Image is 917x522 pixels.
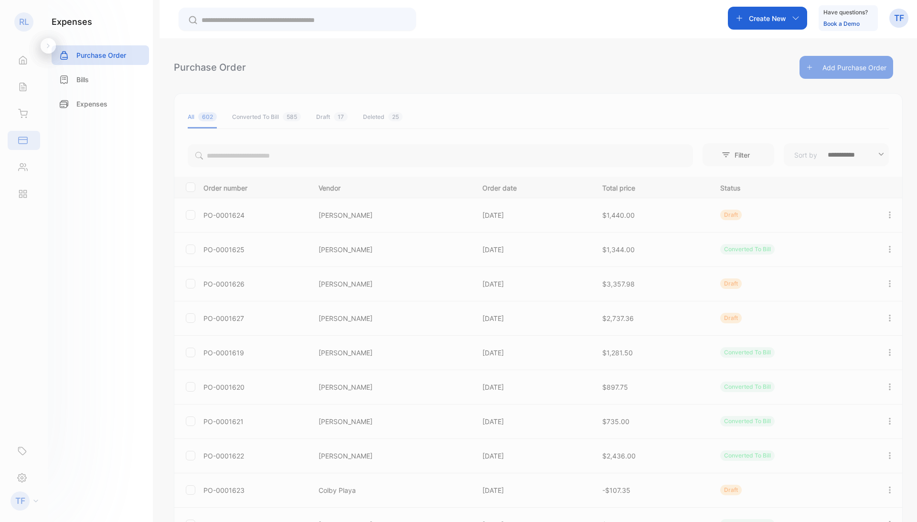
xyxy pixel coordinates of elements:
[203,348,307,358] p: PO-0001619
[602,486,630,494] span: -$107.35
[724,245,771,253] span: Converted To Bill
[724,452,771,459] span: Converted To Bill
[19,16,29,28] p: RL
[52,45,149,65] a: Purchase Order
[602,383,628,391] span: $897.75
[174,60,246,75] div: Purchase Order
[482,485,583,495] p: [DATE]
[319,210,463,220] p: [PERSON_NAME]
[188,113,217,121] div: All
[602,417,629,426] span: $735.00
[724,417,771,425] span: Converted To Bill
[76,75,89,85] p: Bills
[724,280,738,287] span: Draft
[602,349,633,357] span: $1,281.50
[724,211,738,218] span: Draft
[319,313,463,323] p: [PERSON_NAME]
[319,485,463,495] p: Colby Playa
[482,416,583,426] p: [DATE]
[724,383,771,390] span: Converted To Bill
[52,70,149,89] a: Bills
[203,451,307,461] p: PO-0001622
[52,94,149,114] a: Expenses
[602,245,635,254] span: $1,344.00
[319,451,463,461] p: [PERSON_NAME]
[319,245,463,255] p: [PERSON_NAME]
[482,451,583,461] p: [DATE]
[602,314,634,322] span: $2,737.36
[319,416,463,426] p: [PERSON_NAME]
[482,279,583,289] p: [DATE]
[800,56,893,79] button: Add Purchase Order
[889,7,908,30] button: TF
[203,181,307,193] p: Order number
[76,99,107,109] p: Expenses
[52,15,92,28] h1: expenses
[482,382,583,392] p: [DATE]
[482,348,583,358] p: [DATE]
[482,181,583,193] p: Order date
[720,181,865,193] p: Status
[388,112,403,121] span: 25
[203,245,307,255] p: PO-0001625
[724,314,738,321] span: Draft
[319,348,463,358] p: [PERSON_NAME]
[319,181,463,193] p: Vendor
[283,112,301,121] span: 585
[203,416,307,426] p: PO-0001621
[334,112,348,121] span: 17
[316,113,348,121] div: Draft
[232,113,301,121] div: Converted To Bill
[203,382,307,392] p: PO-0001620
[602,211,635,219] span: $1,440.00
[363,113,403,121] div: Deleted
[784,143,889,166] button: Sort by
[482,313,583,323] p: [DATE]
[198,112,217,121] span: 602
[203,279,307,289] p: PO-0001626
[728,7,807,30] button: Create New
[203,313,307,323] p: PO-0001627
[319,279,463,289] p: [PERSON_NAME]
[76,50,126,60] p: Purchase Order
[823,20,860,27] a: Book a Demo
[794,150,817,160] p: Sort by
[15,495,25,507] p: TF
[894,12,904,24] p: TF
[724,486,738,493] span: Draft
[749,13,786,23] p: Create New
[482,245,583,255] p: [DATE]
[203,485,307,495] p: PO-0001623
[823,8,868,17] p: Have questions?
[319,382,463,392] p: [PERSON_NAME]
[602,280,635,288] span: $3,357.98
[602,452,636,460] span: $2,436.00
[203,210,307,220] p: PO-0001624
[482,210,583,220] p: [DATE]
[602,181,701,193] p: Total price
[724,349,771,356] span: Converted To Bill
